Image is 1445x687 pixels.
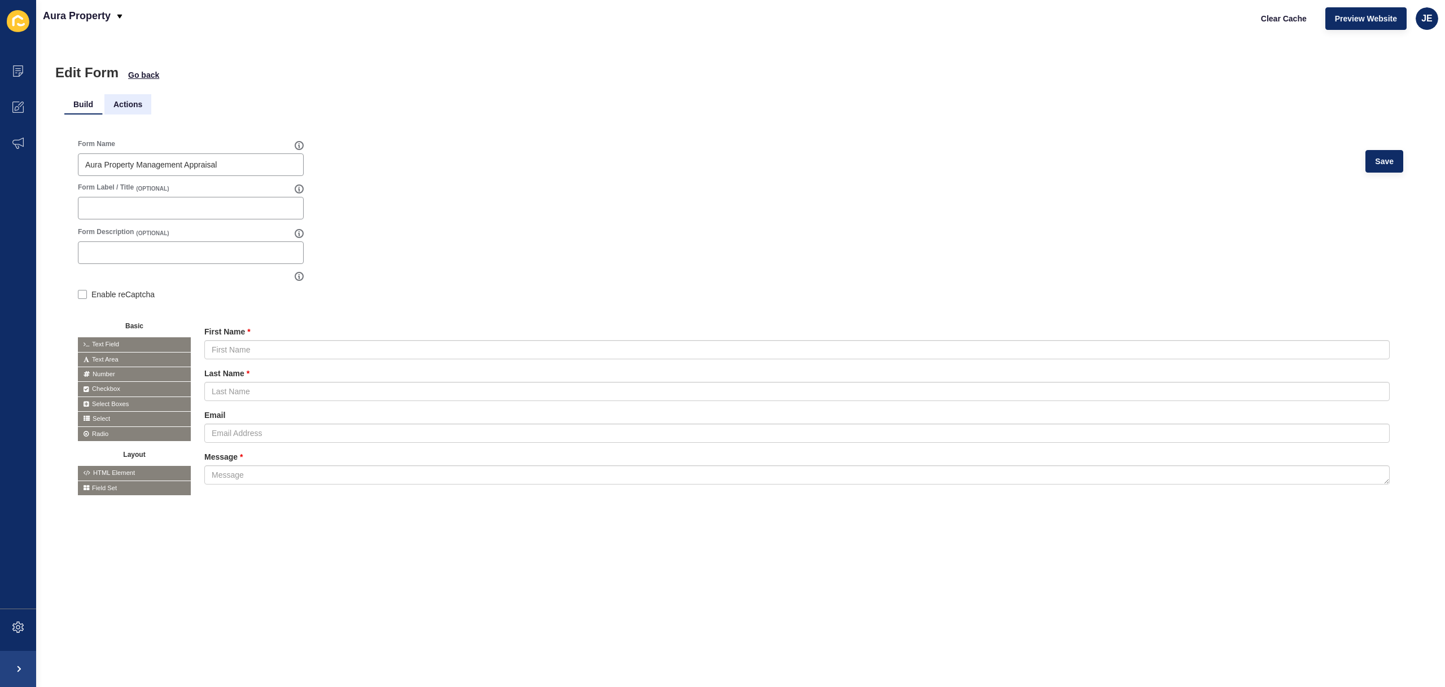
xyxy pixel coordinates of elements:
[78,447,191,460] button: Layout
[78,353,191,367] span: Text Area
[128,69,160,81] button: Go back
[204,368,249,379] label: Last Name
[78,318,191,332] button: Basic
[78,397,191,411] span: Select Boxes
[104,94,151,114] li: Actions
[78,481,191,495] span: Field Set
[78,427,191,441] span: Radio
[78,367,191,381] span: Number
[1335,13,1397,24] span: Preview Website
[136,185,169,193] span: (OPTIONAL)
[204,340,1390,359] input: First Name
[64,94,102,114] li: Build
[204,451,243,463] label: Message
[78,466,191,480] span: HTML Element
[1365,150,1403,173] button: Save
[128,69,159,81] span: Go back
[1325,7,1407,30] button: Preview Website
[78,412,191,426] span: Select
[136,230,169,237] span: (OPTIONAL)
[204,326,251,337] label: First Name
[55,65,119,81] h1: Edit Form
[43,2,111,30] p: Aura Property
[78,139,115,148] label: Form Name
[1251,7,1316,30] button: Clear Cache
[1421,13,1433,24] span: JE
[1261,13,1307,24] span: Clear Cache
[204,409,225,421] label: Email
[204,424,1390,443] input: Email Address
[78,382,191,396] span: Checkbox
[78,227,134,236] label: Form Description
[91,289,155,300] label: Enable reCaptcha
[1375,156,1394,167] span: Save
[78,337,191,351] span: Text Field
[78,183,134,192] label: Form Label / Title
[204,382,1390,401] input: Last Name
